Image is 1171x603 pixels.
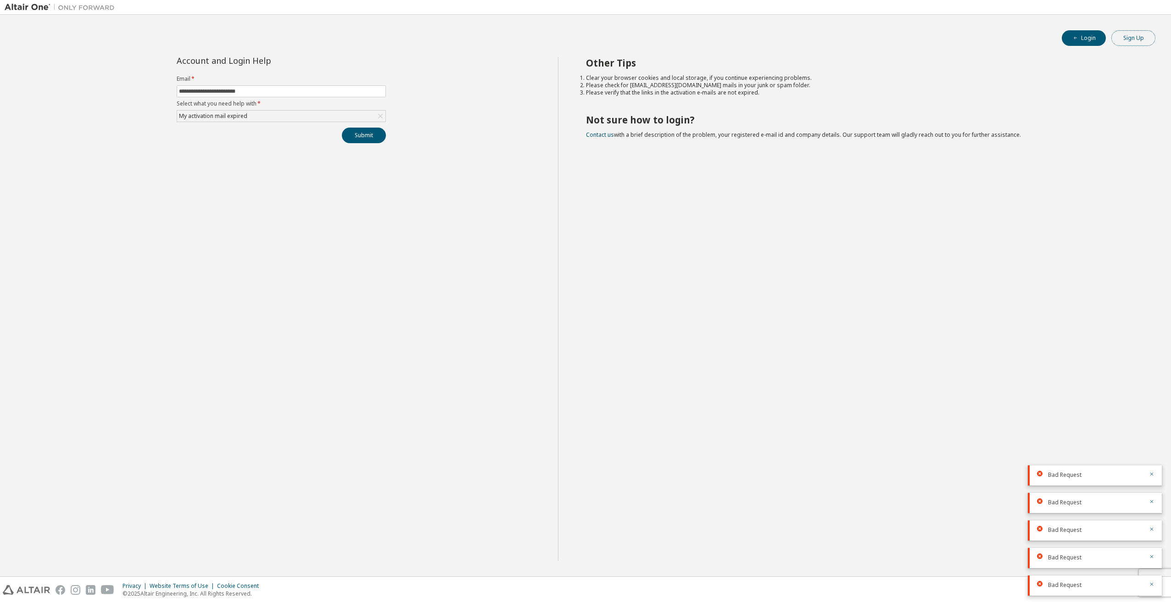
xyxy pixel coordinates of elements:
span: Bad Request [1048,581,1082,589]
div: Website Terms of Use [150,582,217,590]
a: Contact us [586,131,614,139]
li: Clear your browser cookies and local storage, if you continue experiencing problems. [586,74,1139,82]
label: Email [177,75,386,83]
h2: Other Tips [586,57,1139,69]
span: Bad Request [1048,526,1082,534]
button: Sign Up [1111,30,1155,46]
div: Privacy [123,582,150,590]
img: instagram.svg [71,585,80,595]
li: Please check for [EMAIL_ADDRESS][DOMAIN_NAME] mails in your junk or spam folder. [586,82,1139,89]
img: altair_logo.svg [3,585,50,595]
div: Account and Login Help [177,57,344,64]
label: Select what you need help with [177,100,386,107]
div: My activation mail expired [178,111,249,121]
img: linkedin.svg [86,585,95,595]
span: with a brief description of the problem, your registered e-mail id and company details. Our suppo... [586,131,1021,139]
div: My activation mail expired [177,111,385,122]
button: Submit [342,128,386,143]
span: Bad Request [1048,554,1082,561]
img: facebook.svg [56,585,65,595]
img: youtube.svg [101,585,114,595]
div: Cookie Consent [217,582,264,590]
span: Bad Request [1048,471,1082,479]
li: Please verify that the links in the activation e-mails are not expired. [586,89,1139,96]
button: Login [1062,30,1106,46]
h2: Not sure how to login? [586,114,1139,126]
span: Bad Request [1048,499,1082,506]
p: © 2025 Altair Engineering, Inc. All Rights Reserved. [123,590,264,597]
img: Altair One [5,3,119,12]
